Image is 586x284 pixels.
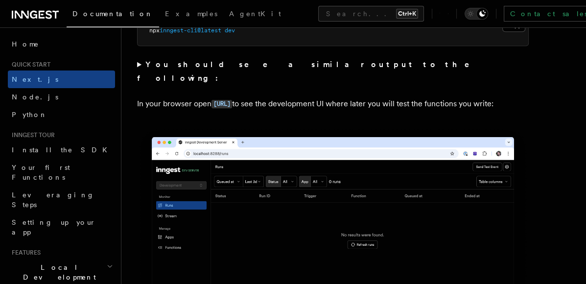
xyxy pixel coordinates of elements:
[223,3,287,26] a: AgentKit
[8,131,55,139] span: Inngest tour
[137,97,529,111] p: In your browser open to see the development UI where later you will test the functions you write:
[8,249,41,257] span: Features
[12,39,39,49] span: Home
[8,186,115,213] a: Leveraging Steps
[12,164,70,181] span: Your first Functions
[149,27,160,34] span: npx
[12,218,96,236] span: Setting up your app
[165,10,217,18] span: Examples
[160,27,221,34] span: inngest-cli@latest
[137,60,483,83] strong: You should see a similar output to the following:
[225,27,235,34] span: dev
[318,6,424,22] button: Search...Ctrl+K
[8,262,107,282] span: Local Development
[8,71,115,88] a: Next.js
[396,9,418,19] kbd: Ctrl+K
[211,99,232,108] a: [URL]
[8,159,115,186] a: Your first Functions
[8,88,115,106] a: Node.js
[229,10,281,18] span: AgentKit
[12,75,58,83] span: Next.js
[8,35,115,53] a: Home
[72,10,153,18] span: Documentation
[159,3,223,26] a: Examples
[8,213,115,241] a: Setting up your app
[211,100,232,108] code: [URL]
[8,141,115,159] a: Install the SDK
[8,61,50,69] span: Quick start
[8,106,115,123] a: Python
[465,8,488,20] button: Toggle dark mode
[12,146,113,154] span: Install the SDK
[12,191,94,209] span: Leveraging Steps
[12,93,58,101] span: Node.js
[12,111,47,118] span: Python
[137,58,529,85] summary: You should see a similar output to the following:
[67,3,159,27] a: Documentation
